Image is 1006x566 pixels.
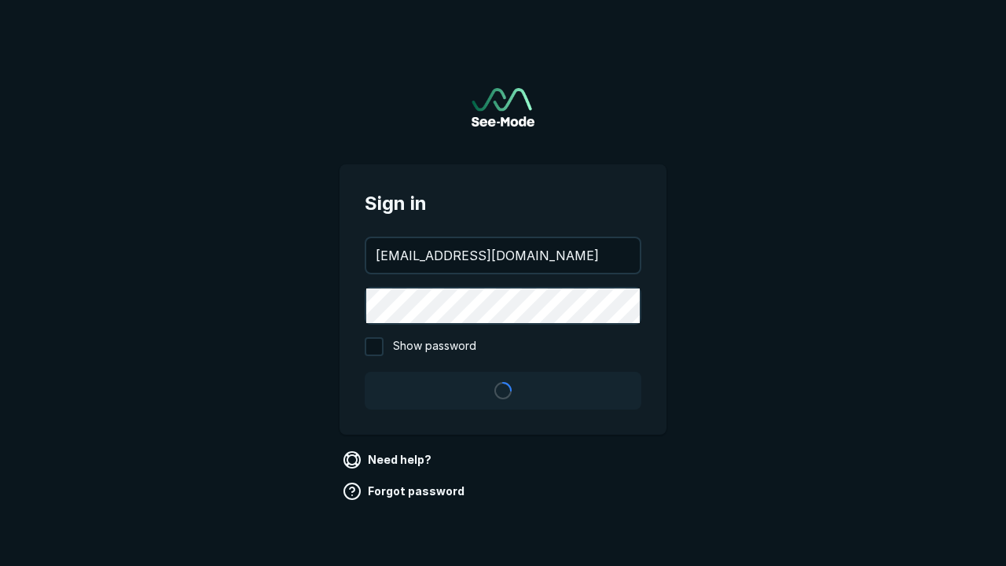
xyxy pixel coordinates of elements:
input: your@email.com [366,238,640,273]
span: Sign in [365,189,641,218]
a: Need help? [340,447,438,472]
span: Show password [393,337,476,356]
a: Go to sign in [472,88,534,127]
a: Forgot password [340,479,471,504]
img: See-Mode Logo [472,88,534,127]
